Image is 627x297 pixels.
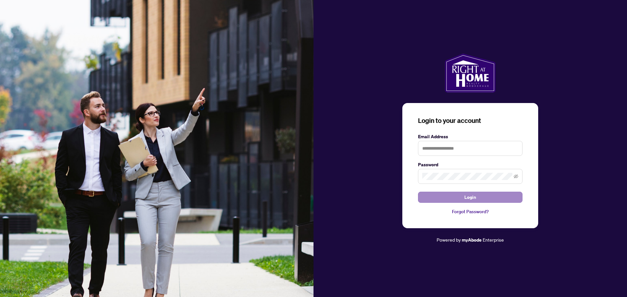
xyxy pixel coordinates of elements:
[462,236,482,244] a: myAbode
[418,208,522,215] a: Forgot Password?
[418,161,522,168] label: Password
[418,116,522,125] h3: Login to your account
[464,192,476,202] span: Login
[514,174,518,179] span: eye-invisible
[483,237,504,243] span: Enterprise
[437,237,461,243] span: Powered by
[418,133,522,140] label: Email Address
[445,53,495,93] img: ma-logo
[418,192,522,203] button: Login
